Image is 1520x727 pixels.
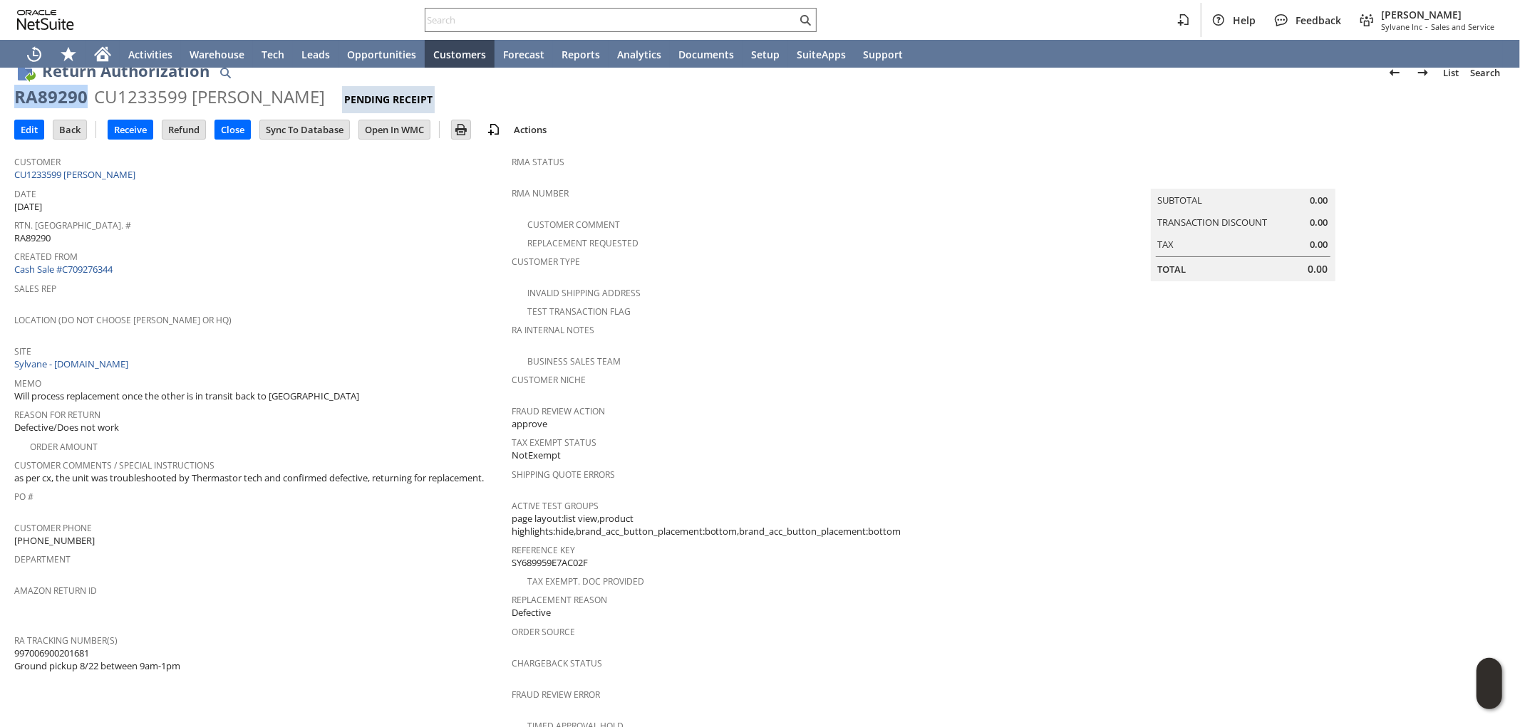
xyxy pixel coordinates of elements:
[14,314,232,326] a: Location (Do Not Choose [PERSON_NAME] or HQ)
[863,48,903,61] span: Support
[512,324,594,336] a: RA Internal Notes
[508,123,552,136] a: Actions
[527,237,638,249] a: Replacement Requested
[433,48,486,61] span: Customers
[42,59,210,83] h1: Return Authorization
[14,585,97,597] a: Amazon Return ID
[14,263,113,276] a: Cash Sale #C709276344
[14,251,78,263] a: Created From
[17,40,51,68] a: Recent Records
[452,120,470,139] input: Print
[190,48,244,61] span: Warehouse
[14,647,180,673] span: 997006900201681 Ground pickup 8/22 between 9am-1pm
[512,556,588,570] span: SY689959E7AC02F
[53,120,86,139] input: Back
[14,85,88,108] div: RA89290
[253,40,293,68] a: Tech
[678,48,734,61] span: Documents
[527,355,621,367] a: Business Sales Team
[553,40,609,68] a: Reports
[1437,61,1464,84] a: List
[14,534,95,548] span: [PHONE_NUMBER]
[60,46,77,63] svg: Shortcuts
[1477,684,1502,710] span: Oracle Guided Learning Widget. To move around, please hold and drag
[1425,21,1428,32] span: -
[854,40,911,68] a: Support
[15,120,43,139] input: Edit
[14,283,56,295] a: Sales Rep
[14,231,51,245] span: RA89290
[17,10,74,30] svg: logo
[495,40,553,68] a: Forecast
[14,409,100,421] a: Reason For Return
[51,40,86,68] div: Shortcuts
[1158,238,1174,251] a: Tax
[1477,658,1502,709] iframe: Click here to launch Oracle Guided Learning Help Panel
[14,377,41,389] a: Memo
[425,11,797,28] input: Search
[342,86,435,113] div: Pending Receipt
[14,188,36,200] a: Date
[527,575,644,587] a: Tax Exempt. Doc Provided
[14,200,42,214] span: [DATE]
[512,417,547,431] span: approve
[14,491,33,503] a: PO #
[14,522,92,534] a: Customer Phone
[1431,21,1494,32] span: Sales and Service
[347,48,416,61] span: Opportunities
[1310,238,1328,251] span: 0.00
[512,500,599,512] a: Active Test Groups
[512,689,600,701] a: Fraud Review Error
[14,357,132,370] a: Sylvane - [DOMAIN_NAME]
[301,48,330,61] span: Leads
[14,219,131,231] a: Rtn. [GEOGRAPHIC_DATA]. #
[1415,64,1432,81] img: Next
[512,544,575,556] a: Reference Key
[527,305,631,318] a: Test Transaction Flag
[512,469,615,481] a: Shipping Quote Errors
[181,40,253,68] a: Warehouse
[512,405,605,417] a: Fraud Review Action
[527,219,620,231] a: Customer Comment
[14,345,31,357] a: Site
[527,287,641,299] a: Invalid Shipping Address
[512,606,551,619] span: Defective
[670,40,743,68] a: Documents
[743,40,788,68] a: Setup
[617,48,661,61] span: Analytics
[1381,8,1494,21] span: [PERSON_NAME]
[512,256,580,268] a: Customer Type
[1158,216,1268,229] a: Transaction Discount
[512,187,569,199] a: RMA Number
[162,120,205,139] input: Refund
[512,594,607,606] a: Replacement reason
[359,120,430,139] input: Open In WMC
[260,120,349,139] input: Sync To Database
[512,156,564,168] a: RMA Status
[94,85,325,108] div: CU1233599 [PERSON_NAME]
[425,40,495,68] a: Customers
[1308,262,1328,276] span: 0.00
[512,626,575,638] a: Order Source
[108,120,152,139] input: Receive
[751,48,780,61] span: Setup
[1386,64,1403,81] img: Previous
[503,48,544,61] span: Forecast
[217,64,234,81] img: Quick Find
[14,553,71,565] a: Department
[94,46,111,63] svg: Home
[1310,194,1328,207] span: 0.00
[262,48,284,61] span: Tech
[14,156,61,168] a: Customer
[512,436,596,449] a: Tax Exempt Status
[293,40,338,68] a: Leads
[30,441,98,453] a: Order Amount
[512,374,586,386] a: Customer Niche
[14,421,119,434] span: Defective/Does not work
[797,11,814,28] svg: Search
[512,449,561,462] span: NotExempt
[14,459,214,471] a: Customer Comments / Special Instructions
[338,40,425,68] a: Opportunities
[453,121,470,138] img: Print
[1158,194,1203,206] a: Subtotal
